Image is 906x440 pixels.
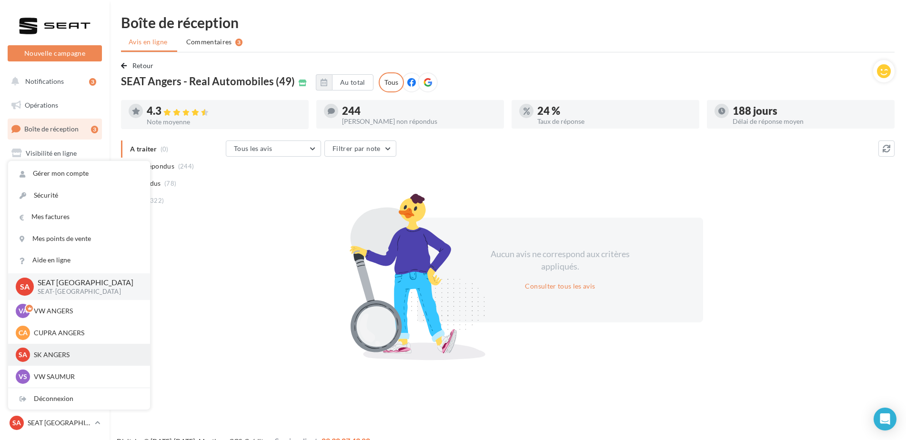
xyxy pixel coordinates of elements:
button: Filtrer par note [324,140,396,157]
a: Campagnes [6,167,104,187]
p: SEAT [GEOGRAPHIC_DATA] [38,277,135,288]
div: 4.3 [147,106,301,117]
span: Visibilité en ligne [26,149,77,157]
button: Notifications 3 [6,71,100,91]
span: SA [19,350,27,360]
span: Non répondus [130,161,174,171]
button: Tous les avis [226,140,321,157]
span: SEAT Angers - Real Automobiles (49) [121,76,295,87]
span: SA [12,418,21,428]
div: 24 % [537,106,692,116]
button: Retour [121,60,158,71]
a: Visibilité en ligne [6,143,104,163]
a: SA SEAT [GEOGRAPHIC_DATA] [8,414,102,432]
span: (322) [148,197,164,204]
span: (78) [164,180,176,187]
div: 3 [235,39,242,46]
span: SA [20,281,30,292]
div: Boîte de réception [121,15,895,30]
span: Opérations [25,101,58,109]
p: SK ANGERS [34,350,139,360]
div: 3 [89,78,96,86]
span: Notifications [25,77,64,85]
span: (244) [178,162,194,170]
a: Calendrier [6,238,104,258]
div: 188 jours [733,106,887,116]
div: [PERSON_NAME] non répondus [342,118,496,125]
span: CA [19,328,28,338]
div: Note moyenne [147,119,301,125]
button: Au total [316,74,373,90]
a: Mes factures [8,206,150,228]
div: 3 [91,126,98,133]
span: Tous les avis [234,144,272,152]
a: Contacts [6,190,104,210]
a: Aide en ligne [8,250,150,271]
div: Aucun avis ne correspond aux critères appliqués. [478,248,642,272]
p: VW ANGERS [34,306,139,316]
a: Médiathèque [6,214,104,234]
p: CUPRA ANGERS [34,328,139,338]
p: SEAT-[GEOGRAPHIC_DATA] [38,288,135,296]
div: 244 [342,106,496,116]
span: VS [19,372,27,381]
div: Tous [379,72,404,92]
a: Sécurité [8,185,150,206]
button: Consulter tous les avis [521,280,599,292]
div: Délai de réponse moyen [733,118,887,125]
span: VA [19,306,28,316]
a: Opérations [6,95,104,115]
span: Boîte de réception [24,125,79,133]
div: Déconnexion [8,388,150,410]
p: VW SAUMUR [34,372,139,381]
a: Campagnes DataOnDemand [6,293,104,321]
span: Commentaires [186,37,232,47]
button: Au total [332,74,373,90]
div: Open Intercom Messenger [874,408,896,430]
a: Mes points de vente [8,228,150,250]
button: Nouvelle campagne [8,45,102,61]
a: Gérer mon compte [8,163,150,184]
span: Retour [132,61,154,70]
a: Boîte de réception3 [6,119,104,139]
a: PLV et print personnalisable [6,261,104,290]
p: SEAT [GEOGRAPHIC_DATA] [28,418,91,428]
div: Taux de réponse [537,118,692,125]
